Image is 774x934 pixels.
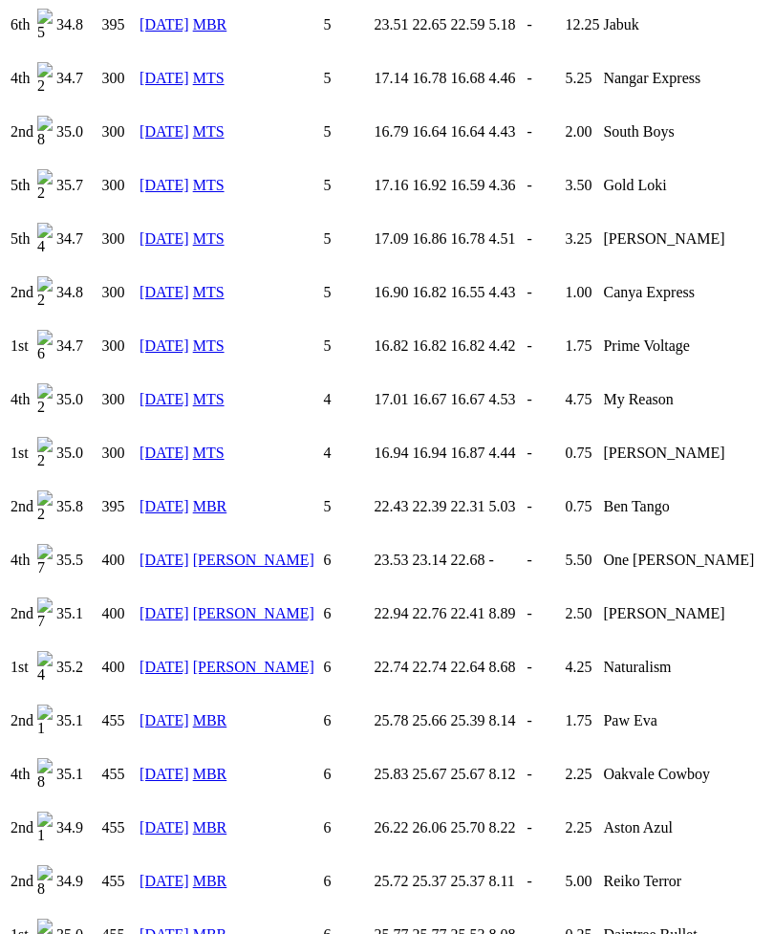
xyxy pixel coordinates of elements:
td: 16.94 [373,427,409,479]
td: 4.43 [487,267,524,318]
td: 16.68 [449,53,485,104]
td: - [526,427,562,479]
td: 16.86 [411,213,447,265]
td: 400 [101,534,138,586]
a: MTS [193,445,225,461]
img: 7 [37,597,53,630]
td: One [PERSON_NAME] [602,534,773,586]
td: - [526,856,562,907]
td: 35.0 [55,374,99,425]
td: 2nd [10,267,34,318]
td: 22.43 [373,481,409,532]
td: Gold Loki [602,160,773,211]
td: 16.92 [411,160,447,211]
td: 25.37 [411,856,447,907]
td: 34.9 [55,802,99,854]
td: 5.25 [564,53,600,104]
a: [DATE] [140,445,189,461]
td: 35.1 [55,695,99,747]
a: [DATE] [140,605,189,621]
a: [DATE] [140,766,189,782]
td: 6 [323,802,372,854]
td: 6 [323,641,372,693]
img: 2 [37,383,53,416]
a: MTS [193,230,225,247]
td: 8.68 [487,641,524,693]
td: Paw Eva [602,695,773,747]
td: 16.94 [411,427,447,479]
td: 4 [323,427,372,479]
td: 22.39 [411,481,447,532]
td: - [526,802,562,854]
td: - [526,534,562,586]
img: 2 [37,276,53,309]
td: 5 [323,53,372,104]
a: [DATE] [140,177,189,193]
td: 35.0 [55,106,99,158]
td: 34.8 [55,267,99,318]
td: 6 [323,588,372,640]
a: MBR [193,873,227,889]
td: 35.7 [55,160,99,211]
td: 4th [10,534,34,586]
td: 22.64 [449,641,485,693]
td: 400 [101,641,138,693]
td: 4 [323,374,372,425]
td: 6 [323,534,372,586]
td: 5 [323,481,372,532]
td: 300 [101,427,138,479]
td: 4.46 [487,53,524,104]
a: MTS [193,177,225,193]
td: Nangar Express [602,53,773,104]
td: - [526,641,562,693]
td: 455 [101,856,138,907]
a: MBR [193,16,227,33]
td: 8.89 [487,588,524,640]
a: [PERSON_NAME] [193,605,314,621]
td: 26.06 [411,802,447,854]
td: 4.51 [487,213,524,265]
td: [PERSON_NAME] [602,427,773,479]
td: 8.22 [487,802,524,854]
a: [PERSON_NAME] [193,552,314,568]
td: 4th [10,374,34,425]
td: 17.14 [373,53,409,104]
td: 455 [101,695,138,747]
td: 25.70 [449,802,485,854]
td: 25.83 [373,749,409,800]
td: Aston Azul [602,802,773,854]
td: 2nd [10,481,34,532]
a: MBR [193,712,227,728]
td: 16.67 [411,374,447,425]
a: [DATE] [140,16,189,33]
td: 34.7 [55,53,99,104]
a: [DATE] [140,552,189,568]
td: 8.12 [487,749,524,800]
a: MBR [193,498,227,514]
td: 35.1 [55,749,99,800]
td: 16.90 [373,267,409,318]
td: 300 [101,320,138,372]
img: 8 [37,116,53,148]
td: Prime Voltage [602,320,773,372]
td: 4.42 [487,320,524,372]
td: 4.44 [487,427,524,479]
td: [PERSON_NAME] [602,213,773,265]
td: 22.41 [449,588,485,640]
td: 300 [101,160,138,211]
td: 5 [323,267,372,318]
td: 16.87 [449,427,485,479]
td: 16.78 [411,53,447,104]
td: 5th [10,213,34,265]
img: 4 [37,651,53,684]
td: 2nd [10,802,34,854]
td: 35.1 [55,588,99,640]
td: 35.8 [55,481,99,532]
td: 8.14 [487,695,524,747]
td: - [526,160,562,211]
td: 6 [323,695,372,747]
a: [DATE] [140,337,189,354]
td: 17.09 [373,213,409,265]
a: [DATE] [140,70,189,86]
td: 455 [101,749,138,800]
